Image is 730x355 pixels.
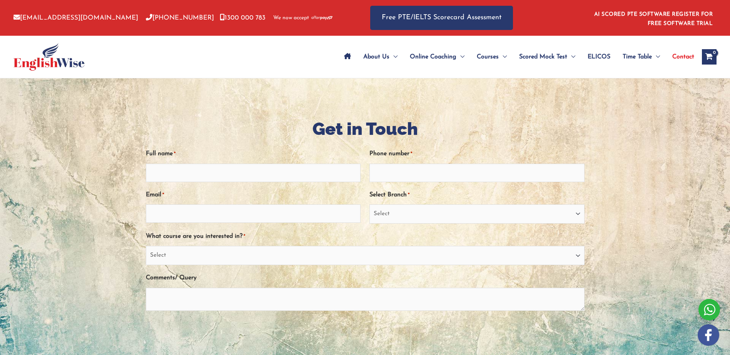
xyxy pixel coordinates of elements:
[369,189,409,201] label: Select Branch
[581,43,616,70] a: ELICOS
[567,43,575,70] span: Menu Toggle
[672,43,694,70] span: Contact
[273,14,309,22] span: We now accept
[652,43,660,70] span: Menu Toggle
[146,230,245,243] label: What course are you interested in?
[389,43,398,70] span: Menu Toggle
[623,43,652,70] span: Time Table
[477,43,499,70] span: Courses
[666,43,694,70] a: Contact
[590,5,717,30] aside: Header Widget 1
[410,43,456,70] span: Online Coaching
[513,43,581,70] a: Scored Mock TestMenu Toggle
[338,43,694,70] nav: Site Navigation: Main Menu
[13,15,138,21] a: [EMAIL_ADDRESS][DOMAIN_NAME]
[456,43,464,70] span: Menu Toggle
[146,15,214,21] a: [PHONE_NUMBER]
[146,322,263,352] iframe: reCAPTCHA
[146,189,164,201] label: Email
[357,43,404,70] a: About UsMenu Toggle
[499,43,507,70] span: Menu Toggle
[311,16,332,20] img: Afterpay-Logo
[471,43,513,70] a: CoursesMenu Toggle
[698,324,719,346] img: white-facebook.png
[220,15,266,21] a: 1300 000 783
[146,117,585,141] h1: Get in Touch
[13,43,85,71] img: cropped-ew-logo
[370,6,513,30] a: Free PTE/IELTS Scorecard Assessment
[594,12,713,27] a: AI SCORED PTE SOFTWARE REGISTER FOR FREE SOFTWARE TRIAL
[616,43,666,70] a: Time TableMenu Toggle
[146,148,175,160] label: Full name
[146,272,197,284] label: Comments/ Query
[588,43,610,70] span: ELICOS
[519,43,567,70] span: Scored Mock Test
[404,43,471,70] a: Online CoachingMenu Toggle
[363,43,389,70] span: About Us
[369,148,412,160] label: Phone number
[702,49,717,65] a: View Shopping Cart, empty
